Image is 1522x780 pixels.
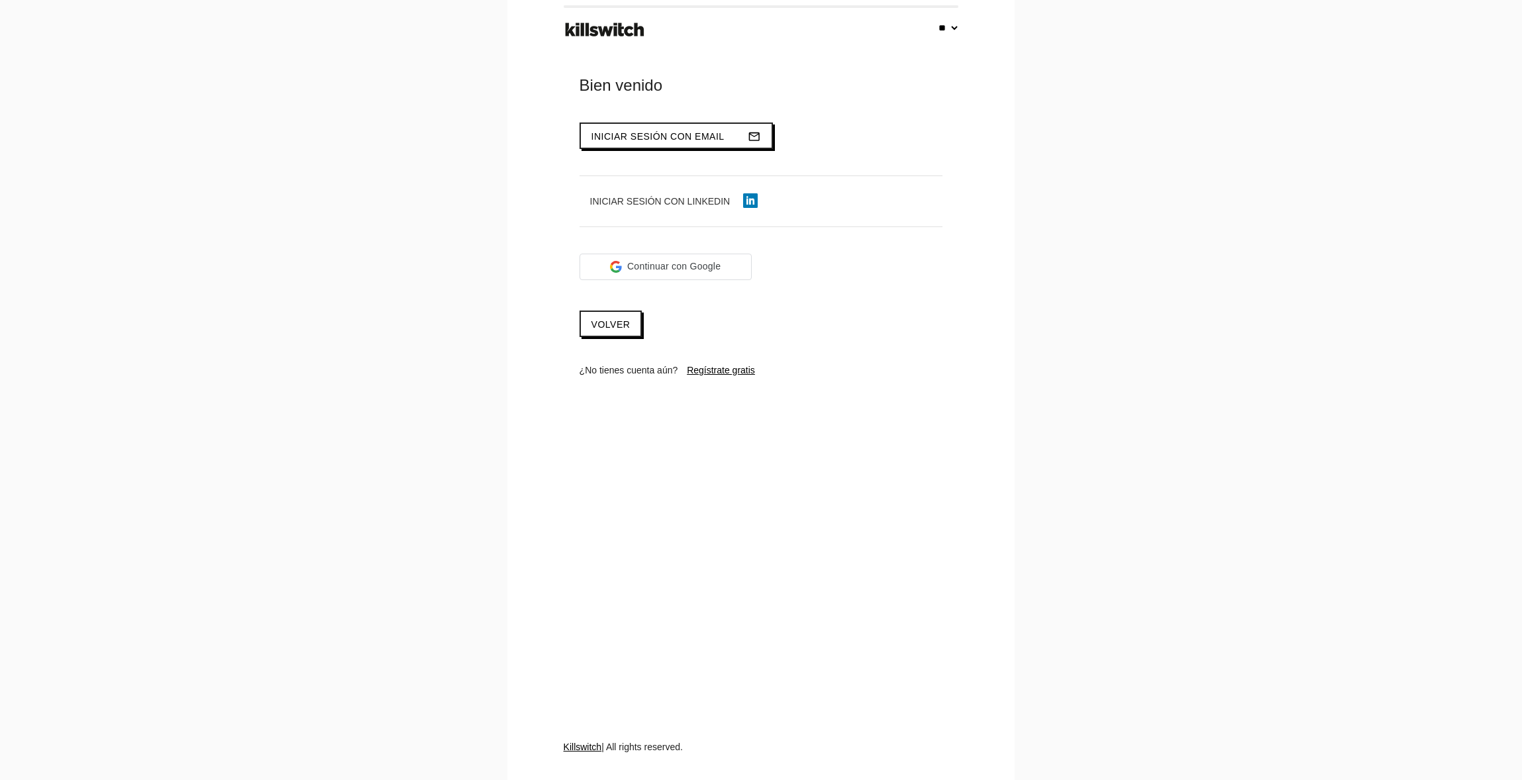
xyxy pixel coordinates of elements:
i: mail_outline [748,124,761,149]
span: Iniciar sesión con LinkedIn [590,196,731,207]
div: Continuar con Google [580,254,752,280]
button: Iniciar sesión con emailmail_outline [580,122,773,149]
img: ks-logo-black-footer.png [562,18,647,42]
span: Iniciar sesión con email [591,131,725,142]
a: Killswitch [564,742,602,752]
div: Bien venido [580,75,943,96]
div: | All rights reserved. [564,740,959,780]
span: Continuar con Google [627,260,721,273]
button: Iniciar sesión con LinkedIn [580,189,769,213]
span: ¿No tienes cuenta aún? [580,365,678,375]
img: linkedin-icon.png [743,193,758,208]
a: Volver [580,311,642,337]
a: Regístrate gratis [687,365,755,375]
